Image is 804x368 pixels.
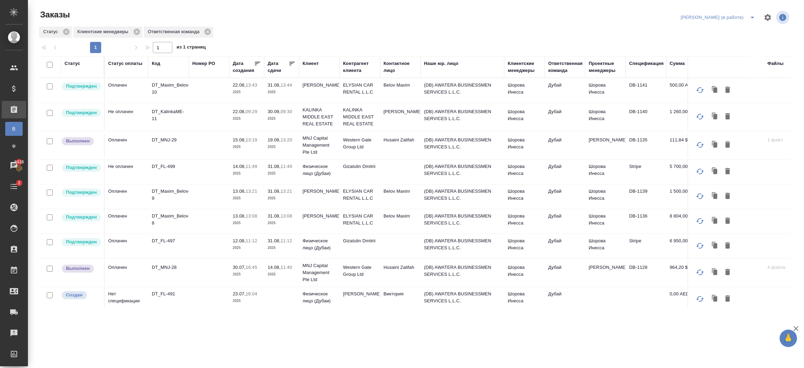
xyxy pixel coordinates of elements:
[5,122,23,136] a: В
[233,244,261,251] p: 2025
[666,260,701,285] td: 964,20 $
[504,287,545,311] td: Шорова Инесса
[5,139,23,153] a: Ф
[545,78,585,103] td: Дубай
[61,163,100,172] div: Выставляет КМ после уточнения всех необходимых деталей и получения согласия клиента на запуск. С ...
[9,143,19,150] span: Ф
[246,109,257,114] p: 09:29
[692,163,708,180] button: Обновить
[43,28,60,35] p: Статус
[303,60,319,67] div: Клиент
[666,78,701,103] td: 500,00 AED
[504,78,545,103] td: Шорова Инесса
[2,178,26,195] a: 2
[233,137,246,142] p: 15.08,
[343,163,377,170] p: Gizatulin Dmitrii
[692,237,708,254] button: Обновить
[626,78,666,103] td: DB-1141
[268,271,296,278] p: 2025
[343,237,377,244] p: Gizatulin Dmitrii
[545,133,585,157] td: Дубай
[233,238,246,243] p: 12.08,
[148,28,202,35] p: Ответственная команда
[692,108,708,125] button: Обновить
[343,60,377,74] div: Контрагент клиента
[281,137,292,142] p: 13:20
[268,109,281,114] p: 30.09,
[722,138,734,152] button: Удалить
[233,297,261,304] p: 2025
[722,292,734,306] button: Удалить
[2,157,26,174] a: 8416
[708,83,722,97] button: Клонировать
[343,82,377,96] p: ELYSIAN CAR RENTAL L.L.C
[776,11,791,24] span: Посмотреть информацию
[268,143,296,150] p: 2025
[152,290,185,297] p: DT_FL-491
[504,209,545,234] td: Шорова Инесса
[233,195,261,202] p: 2025
[246,291,257,296] p: 16:04
[105,209,148,234] td: Оплачен
[420,234,504,258] td: (DB) AWATERA BUSINESSMEN SERVICES L.L.C.
[504,234,545,258] td: Шорова Инесса
[708,190,722,203] button: Клонировать
[420,133,504,157] td: (DB) AWATERA BUSINESSMEN SERVICES L.L.C.
[670,60,685,67] div: Сумма
[246,238,257,243] p: 11:12
[233,189,246,194] p: 13.08,
[780,330,797,347] button: 🙏
[233,220,261,227] p: 2025
[343,106,377,127] p: KALINKA MIDDLE EAST REAL ESTATE
[233,115,261,122] p: 2025
[61,290,100,300] div: Выставляется автоматически при создании заказа
[343,290,377,297] p: [PERSON_NAME]
[626,105,666,129] td: DB-1140
[420,78,504,103] td: (DB) AWATERA BUSINESSMEN SERVICES L.L.C.
[268,82,281,88] p: 31.08,
[233,82,246,88] p: 22.08,
[380,105,420,129] td: [PERSON_NAME]
[77,28,131,35] p: Клиентские менеджеры
[281,238,292,243] p: 11:12
[233,271,261,278] p: 2025
[268,115,296,122] p: 2025
[504,105,545,129] td: Шорова Инесса
[585,184,626,209] td: Шорова Инесса
[380,260,420,285] td: Husaini Zalifah
[722,110,734,123] button: Удалить
[666,209,701,234] td: 8 804,00 AED
[380,184,420,209] td: Belov Maxim
[281,82,292,88] p: 13:44
[246,265,257,270] p: 16:45
[66,189,97,196] p: Подтвержден
[343,188,377,202] p: ELYSIAN CAR RENTAL L.L.C
[144,27,214,38] div: Ответственная команда
[692,188,708,205] button: Обновить
[268,220,296,227] p: 2025
[424,60,459,67] div: Наше юр. лицо
[380,287,420,311] td: Виктория
[708,266,722,279] button: Клонировать
[233,265,246,270] p: 30.07,
[38,9,70,20] span: Заказы
[105,287,148,311] td: Нет спецификации
[722,266,734,279] button: Удалить
[66,83,97,90] p: Подтвержден
[666,184,701,209] td: 1 500,00 AED
[233,164,246,169] p: 14.08,
[233,89,261,96] p: 2025
[504,260,545,285] td: Шорова Инесса
[545,160,585,184] td: Дубай
[246,189,257,194] p: 13:21
[626,133,666,157] td: DB-1135
[708,214,722,228] button: Клонировать
[666,287,701,311] td: 0,00 AED
[105,160,148,184] td: Не оплачен
[626,160,666,184] td: Stripe
[73,27,142,38] div: Клиентские менеджеры
[268,60,289,74] div: Дата сдачи
[666,160,701,184] td: 5 700,00 AED
[268,244,296,251] p: 2025
[268,213,281,219] p: 31.08,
